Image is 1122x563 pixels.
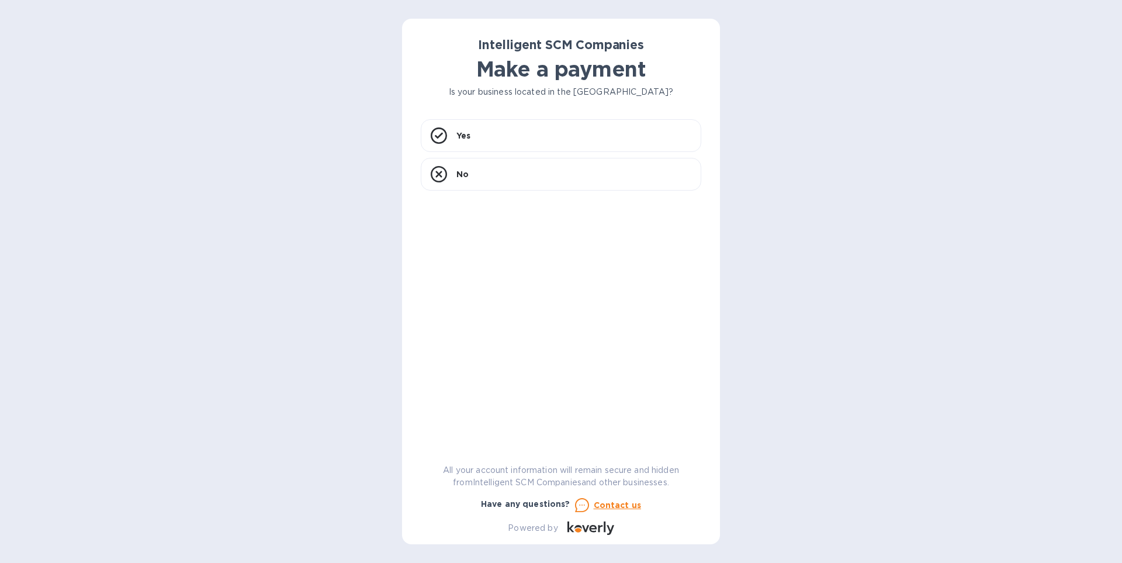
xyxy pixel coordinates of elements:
b: Intelligent SCM Companies [478,37,644,52]
p: Is your business located in the [GEOGRAPHIC_DATA]? [421,86,701,98]
u: Contact us [594,500,642,510]
b: Have any questions? [481,499,570,509]
p: All your account information will remain secure and hidden from Intelligent SCM Companies and oth... [421,464,701,489]
p: No [456,168,469,180]
p: Powered by [508,522,557,534]
h1: Make a payment [421,57,701,81]
p: Yes [456,130,470,141]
